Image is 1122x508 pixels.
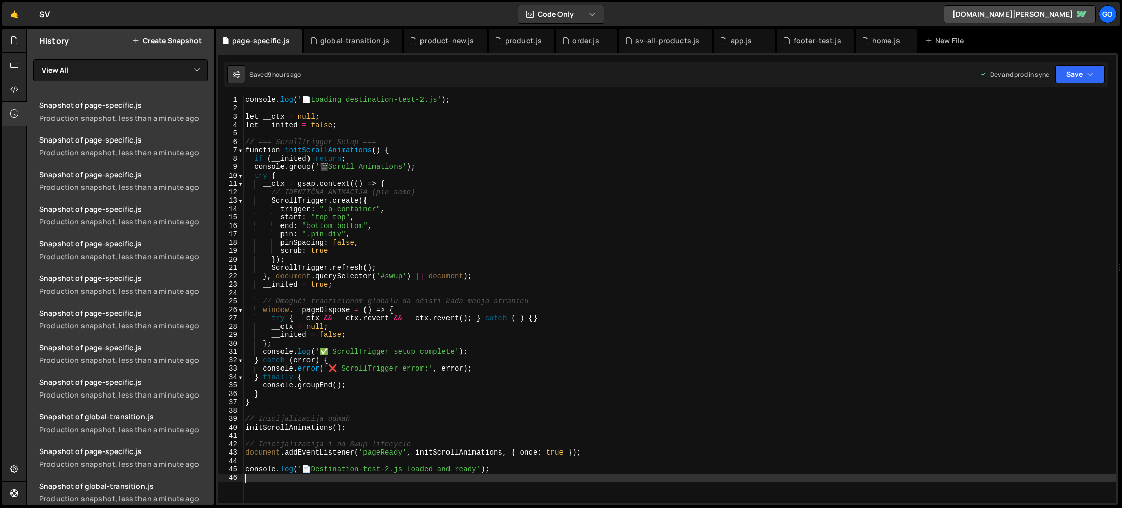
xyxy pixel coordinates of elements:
div: 20 [218,256,244,264]
div: 12 [218,188,244,197]
div: 6 [218,138,244,147]
div: 45 [218,465,244,474]
div: 7 [218,146,244,155]
div: Production snapshot, less than a minute ago [39,459,208,469]
a: Snapshot of page-specific.jsProduction snapshot, less than a minute ago [33,371,214,406]
div: Production snapshot, less than a minute ago [39,355,208,365]
div: 31 [218,348,244,356]
div: product.js [505,36,542,46]
div: 14 [218,205,244,214]
div: footer-test.js [794,36,842,46]
div: 26 [218,306,244,315]
div: Production snapshot, less than a minute ago [39,425,208,434]
div: 34 [218,373,244,382]
div: 4 [218,121,244,130]
div: Snapshot of page-specific.js [39,239,208,248]
div: Production snapshot, less than a minute ago [39,182,208,192]
div: 33 [218,364,244,373]
a: Snapshot of page-specific.jsProduction snapshot, less than a minute ago [33,233,214,267]
div: Production snapshot, less than a minute ago [39,390,208,400]
div: 9 [218,163,244,172]
div: 21 [218,264,244,272]
div: 3 [218,112,244,121]
a: Snapshot of global-transition.jsProduction snapshot, less than a minute ago [33,406,214,440]
div: 13 [218,196,244,205]
h2: History [39,35,69,46]
a: go [1099,5,1117,23]
div: Production snapshot, less than a minute ago [39,217,208,227]
div: 23 [218,280,244,289]
a: Snapshot of page-specific.jsProduction snapshot, less than a minute ago [33,129,214,163]
div: sv-all-products.js [635,36,699,46]
div: 18 [218,239,244,247]
div: 11 [218,180,244,188]
div: Snapshot of page-specific.js [39,135,208,145]
button: Save [1055,65,1105,83]
a: Snapshot of page-specific.jsProduction snapshot, less than a minute ago [33,336,214,371]
div: global-transition.js [320,36,389,46]
div: 39 [218,415,244,424]
div: 38 [218,407,244,415]
div: app.js [731,36,752,46]
div: 44 [218,457,244,466]
div: Production snapshot, less than a minute ago [39,494,208,503]
a: 🤙 [2,2,27,26]
a: Snapshot of page-specific.jsProduction snapshot, less than a minute ago [33,94,214,129]
div: order.js [572,36,599,46]
div: 35 [218,381,244,390]
div: 40 [218,424,244,432]
div: Snapshot of page-specific.js [39,446,208,456]
div: 43 [218,448,244,457]
div: Production snapshot, less than a minute ago [39,251,208,261]
div: 42 [218,440,244,449]
div: Production snapshot, less than a minute ago [39,113,208,123]
div: Snapshot of page-specific.js [39,343,208,352]
div: Snapshot of global-transition.js [39,412,208,421]
div: 10 [218,172,244,180]
a: Snapshot of page-specific.jsProduction snapshot, less than a minute ago [33,440,214,475]
div: 32 [218,356,244,365]
div: Snapshot of page-specific.js [39,273,208,283]
div: 24 [218,289,244,298]
div: 29 [218,331,244,340]
div: 41 [218,432,244,440]
button: Create Snapshot [132,37,202,45]
div: 5 [218,129,244,138]
div: 8 [218,155,244,163]
div: Snapshot of global-transition.js [39,481,208,491]
div: 27 [218,314,244,323]
div: 30 [218,340,244,348]
div: 9 hours ago [268,70,301,79]
div: Production snapshot, less than a minute ago [39,148,208,157]
div: 25 [218,297,244,306]
div: 37 [218,398,244,407]
div: Dev and prod in sync [980,70,1049,79]
div: Snapshot of page-specific.js [39,377,208,387]
div: Saved [249,70,301,79]
div: Snapshot of page-specific.js [39,170,208,179]
div: 1 [218,96,244,104]
button: Code Only [518,5,604,23]
div: 28 [218,323,244,331]
a: Snapshot of page-specific.jsProduction snapshot, less than a minute ago [33,302,214,336]
div: 22 [218,272,244,281]
div: 2 [218,104,244,113]
div: 19 [218,247,244,256]
div: 15 [218,213,244,222]
div: 46 [218,474,244,483]
div: Snapshot of page-specific.js [39,100,208,110]
a: Snapshot of page-specific.jsProduction snapshot, less than a minute ago [33,163,214,198]
a: Snapshot of page-specific.jsProduction snapshot, less than a minute ago [33,267,214,302]
div: 17 [218,230,244,239]
a: Snapshot of page-specific.jsProduction snapshot, less than a minute ago [33,198,214,233]
div: product-new.js [420,36,474,46]
div: page-specific.js [232,36,290,46]
div: Production snapshot, less than a minute ago [39,321,208,330]
div: New File [925,36,968,46]
div: home.js [872,36,900,46]
a: [DOMAIN_NAME][PERSON_NAME] [944,5,1096,23]
div: Production snapshot, less than a minute ago [39,286,208,296]
div: Snapshot of page-specific.js [39,204,208,214]
div: SV [39,8,50,20]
